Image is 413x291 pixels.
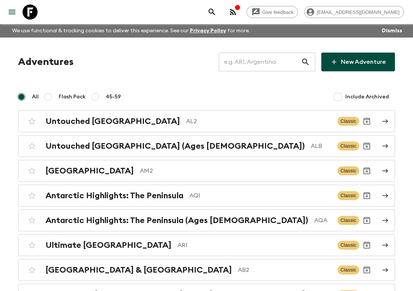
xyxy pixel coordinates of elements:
span: All [32,93,39,101]
p: We use functional & tracking cookies to deliver this experience. See our for more. [9,24,253,38]
p: AL2 [186,117,331,126]
h2: Antarctic Highlights: The Peninsula (Ages [DEMOGRAPHIC_DATA]) [45,216,308,225]
div: [EMAIL_ADDRESS][DOMAIN_NAME] [304,6,404,18]
h1: Adventures [18,54,74,69]
button: Archive [359,213,374,228]
button: Dismiss [380,26,404,36]
p: AQ1 [189,191,331,200]
a: Untouched [GEOGRAPHIC_DATA] (Ages [DEMOGRAPHIC_DATA])ALBClassicArchive [18,135,395,157]
a: [GEOGRAPHIC_DATA]AM2ClassicArchive [18,160,395,182]
span: Include Archived [345,93,389,101]
span: [EMAIL_ADDRESS][DOMAIN_NAME] [313,9,404,15]
h2: Antarctic Highlights: The Peninsula [45,191,183,201]
a: New Adventure [321,53,395,71]
input: e.g. AR1, Argentina [219,51,301,72]
a: Antarctic Highlights: The PeninsulaAQ1ClassicArchive [18,185,395,207]
h2: Untouched [GEOGRAPHIC_DATA] [45,116,180,126]
a: Untouched [GEOGRAPHIC_DATA]AL2ClassicArchive [18,110,395,132]
h2: Ultimate [GEOGRAPHIC_DATA] [45,240,171,250]
span: Classic [337,216,359,225]
button: search adventures [204,5,219,20]
a: Give feedback [247,6,298,18]
p: AR1 [177,241,331,250]
button: menu [5,5,20,20]
a: Ultimate [GEOGRAPHIC_DATA]AR1ClassicArchive [18,234,395,256]
span: Classic [337,241,359,250]
p: AQA [314,216,331,225]
button: Archive [359,262,374,277]
span: Classic [337,265,359,274]
button: Archive [359,139,374,154]
button: Archive [359,163,374,178]
span: Classic [337,191,359,200]
span: Give feedback [258,9,298,15]
a: Privacy Policy [190,28,226,33]
p: ALB [311,142,331,151]
a: Antarctic Highlights: The Peninsula (Ages [DEMOGRAPHIC_DATA])AQAClassicArchive [18,210,395,231]
button: Archive [359,114,374,129]
span: Classic [337,166,359,175]
span: 45-59 [106,93,121,101]
p: AM2 [140,166,331,175]
span: Classic [337,142,359,151]
a: [GEOGRAPHIC_DATA] & [GEOGRAPHIC_DATA]AB2ClassicArchive [18,259,395,281]
p: AB2 [238,265,331,274]
button: Archive [359,238,374,253]
span: Flash Pack [59,93,86,101]
span: Classic [337,117,359,126]
button: Archive [359,188,374,203]
h2: [GEOGRAPHIC_DATA] & [GEOGRAPHIC_DATA] [45,265,232,275]
h2: [GEOGRAPHIC_DATA] [45,166,134,176]
h2: Untouched [GEOGRAPHIC_DATA] (Ages [DEMOGRAPHIC_DATA]) [45,141,305,151]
